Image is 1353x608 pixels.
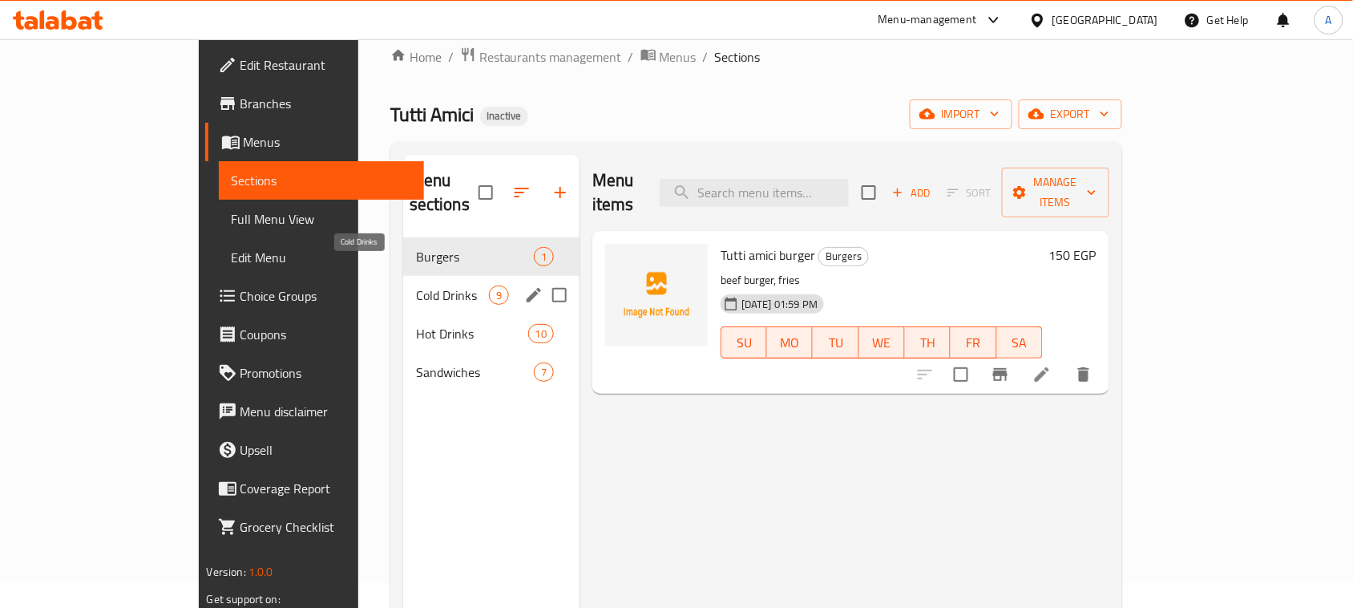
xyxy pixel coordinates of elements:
div: items [534,247,554,266]
a: Coupons [205,315,425,354]
span: Sandwiches [416,363,534,382]
span: import [923,104,1000,124]
span: Tutti Amici [390,96,474,132]
button: WE [859,326,905,359]
span: 7 [535,365,553,380]
a: Promotions [205,354,425,392]
span: 9 [490,288,508,303]
span: Coverage Report [240,479,412,498]
h6: 150 EGP [1049,244,1097,266]
button: import [910,99,1012,129]
span: Select to update [944,358,978,391]
a: Edit Menu [219,238,425,277]
a: Branches [205,84,425,123]
div: Inactive [480,107,528,126]
div: Sandwiches7 [403,353,580,391]
a: Menu disclaimer [205,392,425,431]
a: Grocery Checklist [205,508,425,546]
button: Add [886,180,937,205]
nav: Menu sections [403,231,580,398]
a: Restaurants management [460,47,622,67]
button: export [1019,99,1122,129]
span: Select section first [937,180,1002,205]
span: Restaurants management [479,47,622,67]
span: Menus [244,132,412,152]
div: Cold Drinks9edit [403,276,580,314]
span: WE [866,331,899,355]
input: search [660,179,849,207]
button: Manage items [1002,168,1109,217]
span: Add item [886,180,937,205]
span: Inactive [480,109,528,123]
div: Burgers1 [403,237,580,276]
span: TU [819,331,852,355]
span: Tutti amici burger [721,243,815,267]
span: Hot Drinks [416,324,528,343]
button: FR [951,326,996,359]
span: Sort sections [503,173,541,212]
span: SU [728,331,761,355]
span: 10 [529,326,553,342]
span: Sections [232,171,412,190]
button: SU [721,326,767,359]
span: 1.0.0 [249,561,274,582]
div: items [489,286,509,305]
span: Choice Groups [240,286,412,306]
span: Select all sections [469,176,503,209]
span: FR [957,331,990,355]
a: Full Menu View [219,200,425,238]
span: Edit Restaurant [240,55,412,75]
button: MO [767,326,813,359]
span: Coupons [240,325,412,344]
img: Tutti amici burger [605,244,708,347]
span: TH [911,331,944,355]
span: Promotions [240,363,412,383]
li: / [628,47,634,67]
span: Grocery Checklist [240,517,412,537]
span: Upsell [240,440,412,460]
li: / [448,47,454,67]
span: Add [890,184,933,202]
a: Menus [640,47,697,67]
span: export [1032,104,1109,124]
div: items [528,324,554,343]
p: beef burger, fries [721,270,1043,290]
span: SA [1004,331,1036,355]
a: Coverage Report [205,469,425,508]
a: Edit Restaurant [205,46,425,84]
a: Upsell [205,431,425,469]
li: / [703,47,709,67]
span: Burgers [416,247,534,266]
span: Burgers [819,247,868,265]
span: Menu disclaimer [240,402,412,421]
div: Menu-management [878,10,977,30]
span: A [1326,11,1332,29]
h2: Menu sections [410,168,479,217]
span: [DATE] 01:59 PM [735,297,824,312]
span: Sections [715,47,761,67]
button: delete [1064,355,1103,394]
span: MO [773,331,806,355]
span: Branches [240,94,412,113]
button: Add section [541,173,580,212]
a: Choice Groups [205,277,425,315]
span: Full Menu View [232,209,412,229]
button: Branch-specific-item [981,355,1020,394]
button: TU [813,326,858,359]
span: Manage items [1015,172,1097,213]
button: TH [905,326,951,359]
div: Hot Drinks10 [403,314,580,353]
button: SA [997,326,1043,359]
div: items [534,363,554,382]
span: Version: [207,561,246,582]
span: Menus [660,47,697,67]
span: Select section [852,176,886,209]
span: Cold Drinks [416,286,489,305]
a: Edit menu item [1032,365,1052,384]
button: edit [522,283,546,307]
div: Burgers [818,247,869,266]
a: Sections [219,161,425,200]
span: Edit Menu [232,248,412,267]
h2: Menu items [592,168,640,217]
